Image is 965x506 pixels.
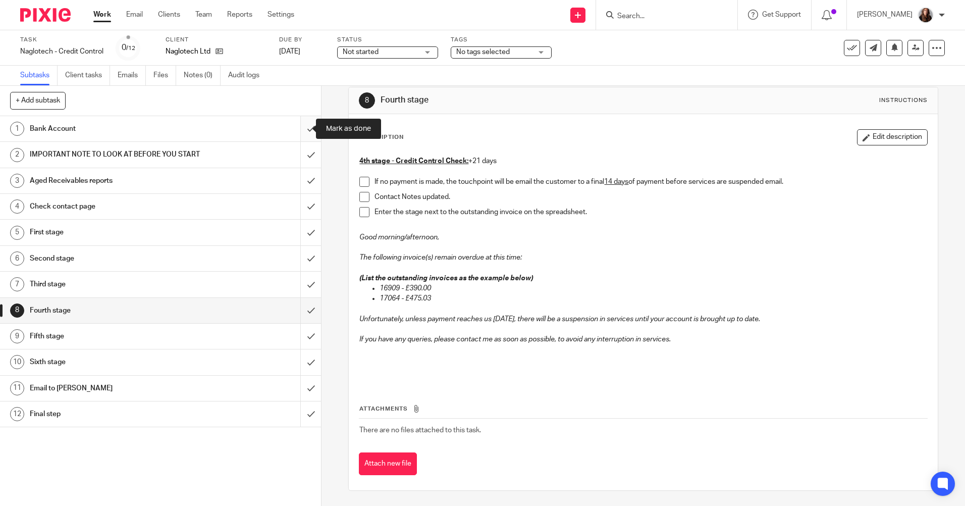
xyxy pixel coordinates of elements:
label: Client [166,36,266,44]
button: Attach new file [359,452,417,475]
p: Enter the stage next to the outstanding invoice on the spreadsheet. [374,207,927,217]
h1: First stage [30,225,203,240]
div: 10 [10,355,24,369]
a: Email [126,10,143,20]
label: Status [337,36,438,44]
a: Settings [267,10,294,20]
input: Search [616,12,707,21]
button: Edit description [857,129,928,145]
h1: Fourth stage [381,95,665,106]
a: Subtasks [20,66,58,85]
label: Due by [279,36,325,44]
h1: Final step [30,407,203,422]
h1: IMPORTANT NOTE TO LOOK AT BEFORE YOU START [30,147,203,162]
em: (List the outstanding invoices as the example below) [359,275,533,282]
div: 0 [122,42,135,54]
p: Contact Notes updated. [374,192,927,202]
div: 8 [10,303,24,318]
div: 8 [359,92,375,109]
span: No tags selected [456,48,510,56]
small: /12 [126,45,135,51]
label: Tags [451,36,552,44]
p: Description [359,133,404,141]
h1: Fifth stage [30,329,203,344]
div: Naglotech - Credit Control [20,46,103,57]
a: Reports [227,10,252,20]
h1: Aged Receivables reports [30,173,203,188]
span: Get Support [762,11,801,18]
span: [DATE] [279,48,300,55]
h1: Sixth stage [30,355,203,370]
span: There are no files attached to this task. [359,427,481,434]
u: 4th stage - Credit Control Check: [359,158,468,165]
div: 11 [10,381,24,395]
a: Clients [158,10,180,20]
a: Team [195,10,212,20]
a: Work [93,10,111,20]
p: If no payment is made, the touchpoint will be email the customer to a final of payment before ser... [374,177,927,187]
label: Task [20,36,103,44]
em: Unfortunately, unless payment reaches us [DATE], there will be a suspension in services until you... [359,316,760,323]
span: Not started [343,48,379,56]
em: 17064 - £475.03 [380,295,431,302]
u: 14 days [604,178,628,185]
div: 5 [10,226,24,240]
h1: Fourth stage [30,303,203,318]
div: 1 [10,122,24,136]
em: 16909 - £390.00 [380,285,431,292]
em: The following invoice(s) remain overdue at this time: [359,254,522,261]
h1: Third stage [30,277,203,292]
div: 6 [10,251,24,266]
div: 9 [10,329,24,343]
div: 4 [10,199,24,214]
div: 7 [10,277,24,291]
div: 12 [10,407,24,421]
div: 2 [10,148,24,162]
img: IMG_0011.jpg [918,7,934,23]
h1: Email to [PERSON_NAME] [30,381,203,396]
a: Notes (0) [184,66,221,85]
a: Files [153,66,176,85]
h1: Second stage [30,251,203,266]
h1: Check contact page [30,199,203,214]
div: Instructions [879,96,928,105]
h1: Bank Account [30,121,203,136]
em: Good morning/afternoon, [359,234,439,241]
a: Client tasks [65,66,110,85]
img: Pixie [20,8,71,22]
em: If you have any queries, please contact me as soon as possible, to avoid any interruption in serv... [359,336,671,343]
span: Attachments [359,406,408,412]
p: Naglotech Ltd [166,46,210,57]
p: +21 days [359,156,927,166]
button: + Add subtask [10,92,66,109]
div: 3 [10,174,24,188]
a: Emails [118,66,146,85]
a: Audit logs [228,66,267,85]
p: [PERSON_NAME] [857,10,913,20]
